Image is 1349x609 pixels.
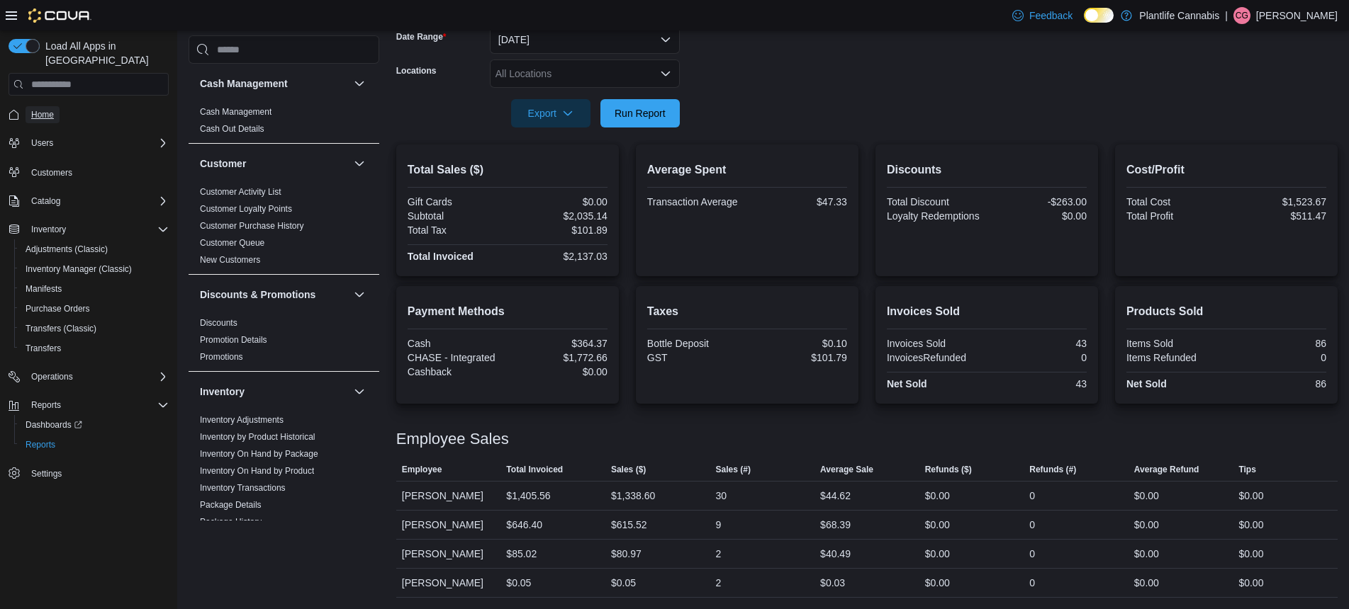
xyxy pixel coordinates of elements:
[31,468,62,479] span: Settings
[1029,574,1035,591] div: 0
[200,288,348,302] button: Discounts & Promotions
[1229,378,1326,389] div: 86
[14,299,174,319] button: Purchase Orders
[396,511,501,539] div: [PERSON_NAME]
[1233,7,1250,24] div: Chris Graham
[200,335,267,345] a: Promotion Details
[506,545,537,562] div: $85.02
[1126,303,1326,320] h2: Products Sold
[200,156,246,171] h3: Customer
[26,465,67,482] a: Settings
[31,195,60,207] span: Catalog
[20,320,169,337] span: Transfers (Classic)
[408,210,505,222] div: Subtotal
[14,259,174,279] button: Inventory Manager (Classic)
[820,545,851,562] div: $40.49
[20,261,169,278] span: Inventory Manager (Classic)
[647,303,847,320] h2: Taxes
[26,135,59,152] button: Users
[887,161,1087,178] h2: Discounts
[20,416,169,433] span: Dashboards
[14,279,174,299] button: Manifests
[200,124,264,134] a: Cash Out Details
[200,255,260,265] a: New Customers
[200,156,348,171] button: Customer
[925,487,950,504] div: $0.00
[200,106,272,118] span: Cash Management
[396,482,501,510] div: [PERSON_NAME]
[20,241,113,258] a: Adjustments (Classic)
[647,352,744,363] div: GST
[20,241,169,258] span: Adjustments (Classic)
[1126,378,1167,389] strong: Net Sold
[200,204,292,214] a: Customer Loyalty Points
[716,487,727,504] div: 30
[1134,574,1159,591] div: $0.00
[510,224,608,236] div: $101.89
[20,436,61,453] a: Reports
[1029,487,1035,504] div: 0
[9,98,169,520] nav: Complex example
[26,221,72,238] button: Inventory
[14,319,174,338] button: Transfers (Classic)
[26,397,169,414] span: Reports
[510,352,608,363] div: $1,772.66
[26,135,169,152] span: Users
[750,352,847,363] div: $101.79
[925,545,950,562] div: $0.00
[200,351,243,363] span: Promotions
[200,517,262,527] a: Package History
[200,76,348,91] button: Cash Management
[31,224,66,235] span: Inventory
[200,482,286,494] span: Inventory Transactions
[396,540,501,568] div: [PERSON_NAME]
[1229,210,1326,222] div: $511.47
[200,318,237,328] a: Discounts
[408,224,505,236] div: Total Tax
[925,516,950,533] div: $0.00
[408,352,505,363] div: CHASE - Integrated
[396,431,509,448] h3: Employee Sales
[26,439,55,450] span: Reports
[506,464,563,475] span: Total Invoiced
[26,106,60,123] a: Home
[20,261,138,278] a: Inventory Manager (Classic)
[510,338,608,349] div: $364.37
[408,196,505,207] div: Gift Cards
[200,431,315,443] span: Inventory by Product Historical
[200,465,314,477] span: Inventory On Hand by Product
[820,487,851,504] div: $44.62
[200,107,272,117] a: Cash Management
[3,463,174,484] button: Settings
[1256,7,1338,24] p: [PERSON_NAME]
[20,340,169,357] span: Transfers
[506,574,531,591] div: $0.05
[26,343,61,354] span: Transfers
[20,436,169,453] span: Reports
[31,371,73,382] span: Operations
[200,449,318,459] a: Inventory On Hand by Package
[1029,464,1076,475] span: Refunds (#)
[1225,7,1228,24] p: |
[396,65,437,76] label: Locations
[14,239,174,259] button: Adjustments (Classic)
[990,352,1087,363] div: 0
[14,338,174,358] button: Transfers
[26,368,169,385] span: Operations
[26,163,169,181] span: Customers
[351,286,368,303] button: Discounts & Promotions
[820,516,851,533] div: $68.39
[200,483,286,493] a: Inventory Transactions
[200,254,260,266] span: New Customers
[200,237,264,249] span: Customer Queue
[510,366,608,377] div: $0.00
[660,68,671,79] button: Open list of options
[20,416,88,433] a: Dashboards
[3,161,174,182] button: Customers
[611,574,636,591] div: $0.05
[716,516,722,533] div: 9
[26,221,169,238] span: Inventory
[189,314,379,371] div: Discounts & Promotions
[26,323,96,334] span: Transfers (Classic)
[1229,352,1326,363] div: 0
